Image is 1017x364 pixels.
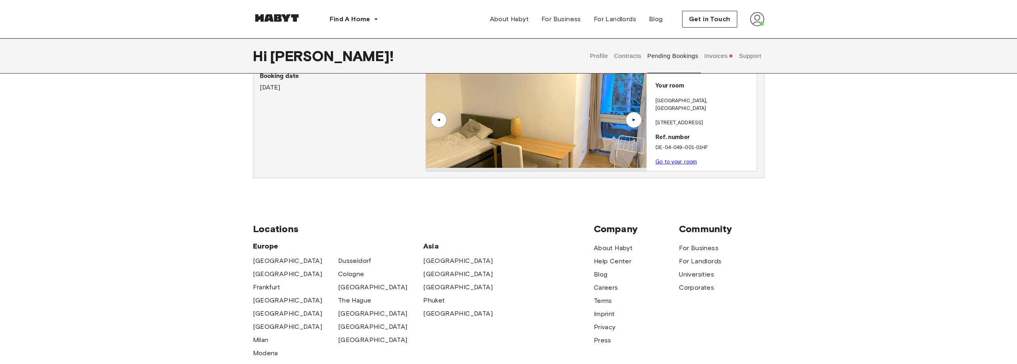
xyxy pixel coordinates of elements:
button: Support [738,38,762,74]
a: Press [594,336,611,345]
a: [GEOGRAPHIC_DATA] [253,256,322,266]
a: [GEOGRAPHIC_DATA] [338,309,408,318]
a: Blog [594,270,608,279]
a: Phuket [423,296,445,305]
a: Go to your room [655,159,697,165]
a: [GEOGRAPHIC_DATA] [423,256,493,266]
div: ▲ [435,117,443,122]
button: Profile [589,38,609,74]
a: [GEOGRAPHIC_DATA] [338,335,408,345]
button: Contracts [613,38,642,74]
p: [GEOGRAPHIC_DATA] , [GEOGRAPHIC_DATA] [655,97,754,113]
span: For Business [541,14,581,24]
p: DE-04-049-001-01HF [655,144,754,152]
p: Your room [655,82,754,91]
a: [GEOGRAPHIC_DATA] [253,322,322,332]
p: Booking date [260,72,426,81]
span: Blog [649,14,663,24]
p: Ref. number [655,133,754,142]
span: Locations [253,223,594,235]
a: Privacy [594,322,616,332]
span: Asia [423,241,508,251]
a: [GEOGRAPHIC_DATA] [338,282,408,292]
a: The Hague [338,296,372,305]
span: Community [679,223,764,235]
a: Universities [679,270,714,279]
span: [GEOGRAPHIC_DATA] [423,282,493,292]
img: Habyt [253,14,301,22]
div: [DATE] [260,72,426,92]
span: Hi [253,48,270,64]
a: Help Center [594,257,631,266]
p: [STREET_ADDRESS] [655,119,754,127]
a: Cologne [338,269,364,279]
a: [GEOGRAPHIC_DATA] [253,269,322,279]
span: Find A Home [330,14,370,24]
a: Frankfurt [253,282,281,292]
a: For Landlords [587,11,643,27]
a: Milan [253,335,269,345]
a: Corporates [679,283,714,292]
span: [PERSON_NAME] ! [270,48,394,64]
a: About Habyt [594,243,633,253]
button: Invoices [703,38,734,74]
button: Get in Touch [682,11,737,28]
a: Terms [594,296,612,306]
a: Blog [643,11,669,27]
span: Company [594,223,679,235]
div: user profile tabs [587,38,764,74]
a: Imprint [594,309,615,319]
img: avatar [750,12,764,26]
span: Get in Touch [689,14,730,24]
a: For Business [535,11,587,27]
a: [GEOGRAPHIC_DATA] [253,296,322,305]
a: [GEOGRAPHIC_DATA] [253,309,322,318]
button: Pending Bookings [646,38,699,74]
a: For Business [679,243,718,253]
a: Dusseldorf [338,256,371,266]
a: [GEOGRAPHIC_DATA] [423,309,493,318]
a: For Landlords [679,257,721,266]
div: ▲ [630,117,638,122]
span: For Landlords [594,14,636,24]
img: Image of the room [426,72,647,168]
a: Careers [594,283,618,292]
span: About Habyt [490,14,529,24]
a: [GEOGRAPHIC_DATA] [338,322,408,332]
span: Europe [253,241,424,251]
a: About Habyt [484,11,535,27]
a: Modena [253,348,278,358]
a: [GEOGRAPHIC_DATA] [423,269,493,279]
